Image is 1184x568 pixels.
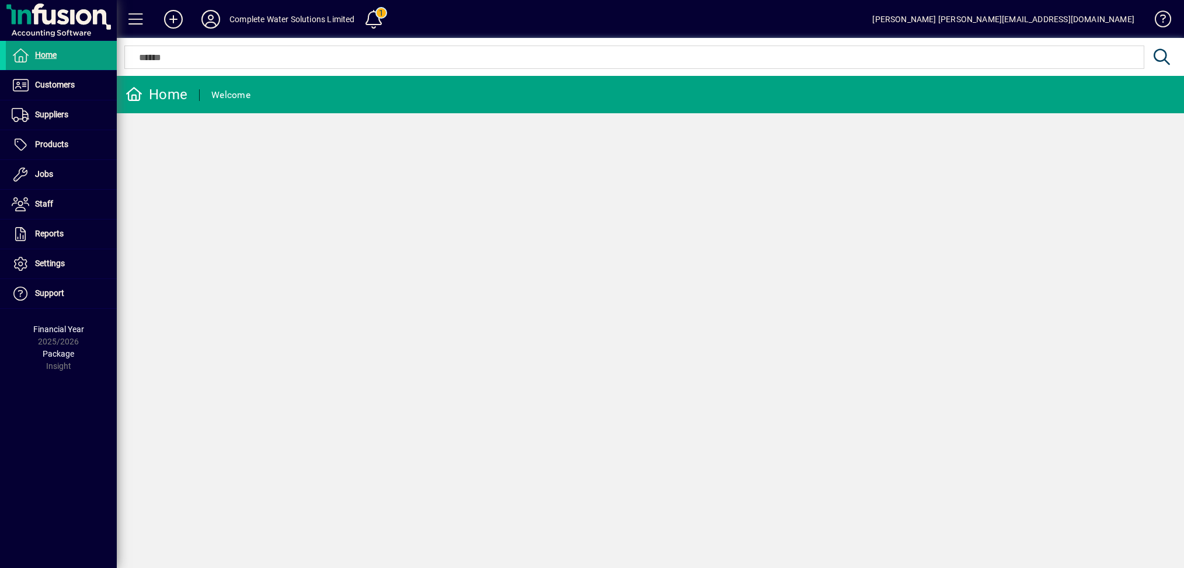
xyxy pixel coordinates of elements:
[211,86,250,104] div: Welcome
[35,80,75,89] span: Customers
[872,10,1134,29] div: [PERSON_NAME] [PERSON_NAME][EMAIL_ADDRESS][DOMAIN_NAME]
[6,279,117,308] a: Support
[6,100,117,130] a: Suppliers
[6,160,117,189] a: Jobs
[6,130,117,159] a: Products
[35,110,68,119] span: Suppliers
[33,325,84,334] span: Financial Year
[192,9,229,30] button: Profile
[35,229,64,238] span: Reports
[35,259,65,268] span: Settings
[229,10,355,29] div: Complete Water Solutions Limited
[6,190,117,219] a: Staff
[35,199,53,208] span: Staff
[35,288,64,298] span: Support
[43,349,74,358] span: Package
[35,140,68,149] span: Products
[6,219,117,249] a: Reports
[6,249,117,278] a: Settings
[35,169,53,179] span: Jobs
[6,71,117,100] a: Customers
[1146,2,1169,40] a: Knowledge Base
[126,85,187,104] div: Home
[35,50,57,60] span: Home
[155,9,192,30] button: Add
